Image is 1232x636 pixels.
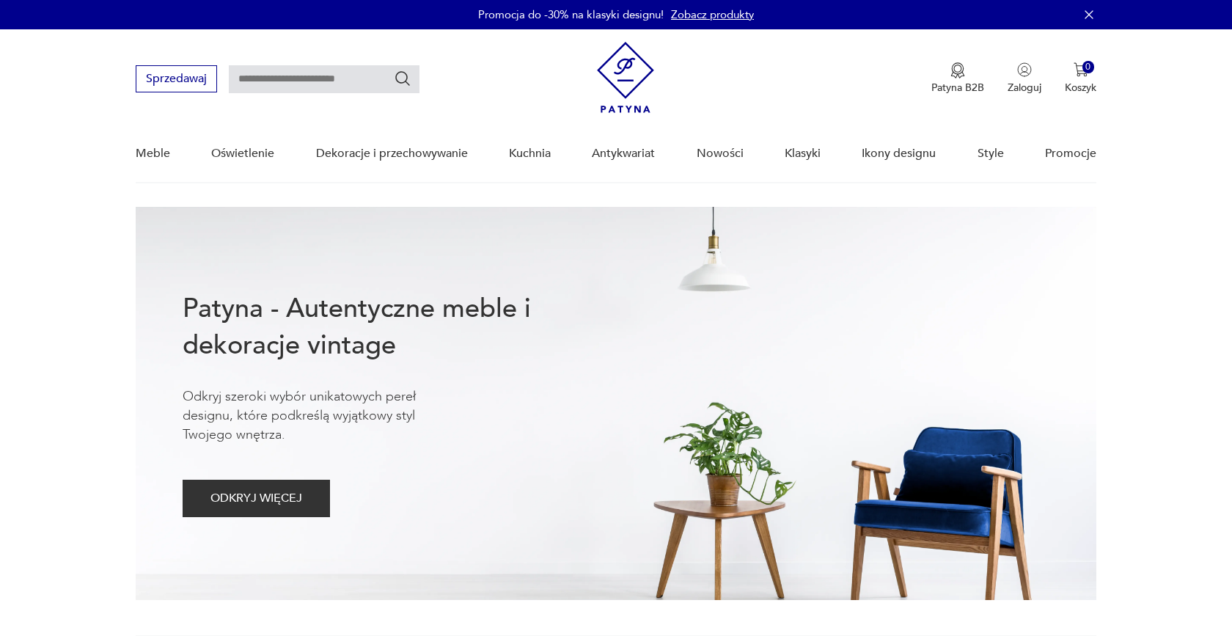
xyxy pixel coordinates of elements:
[931,81,984,95] p: Patyna B2B
[136,75,217,85] a: Sprzedawaj
[1017,62,1032,77] img: Ikonka użytkownika
[697,125,744,182] a: Nowości
[211,125,274,182] a: Oświetlenie
[1082,61,1095,73] div: 0
[862,125,936,182] a: Ikony designu
[950,62,965,78] img: Ikona medalu
[1065,81,1096,95] p: Koszyk
[478,7,664,22] p: Promocja do -30% na klasyki designu!
[136,125,170,182] a: Meble
[183,494,330,505] a: ODKRYJ WIĘCEJ
[931,62,984,95] a: Ikona medaluPatyna B2B
[136,65,217,92] button: Sprzedawaj
[1065,62,1096,95] button: 0Koszyk
[671,7,754,22] a: Zobacz produkty
[592,125,655,182] a: Antykwariat
[183,290,579,364] h1: Patyna - Autentyczne meble i dekoracje vintage
[316,125,468,182] a: Dekoracje i przechowywanie
[1045,125,1096,182] a: Promocje
[978,125,1004,182] a: Style
[785,125,821,182] a: Klasyki
[1008,62,1041,95] button: Zaloguj
[183,387,461,445] p: Odkryj szeroki wybór unikatowych pereł designu, które podkreślą wyjątkowy styl Twojego wnętrza.
[509,125,551,182] a: Kuchnia
[597,42,654,113] img: Patyna - sklep z meblami i dekoracjami vintage
[1008,81,1041,95] p: Zaloguj
[1074,62,1088,77] img: Ikona koszyka
[394,70,411,87] button: Szukaj
[183,480,330,517] button: ODKRYJ WIĘCEJ
[931,62,984,95] button: Patyna B2B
